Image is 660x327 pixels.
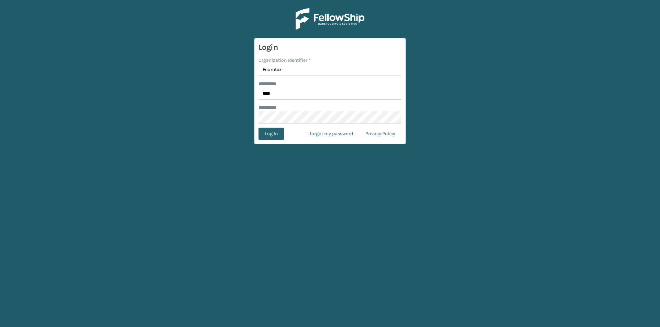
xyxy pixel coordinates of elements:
h3: Login [258,42,401,52]
img: Logo [296,8,364,30]
a: Privacy Policy [359,128,401,140]
a: I forgot my password [301,128,359,140]
button: Log In [258,128,284,140]
label: Organization Identifier [258,57,310,64]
